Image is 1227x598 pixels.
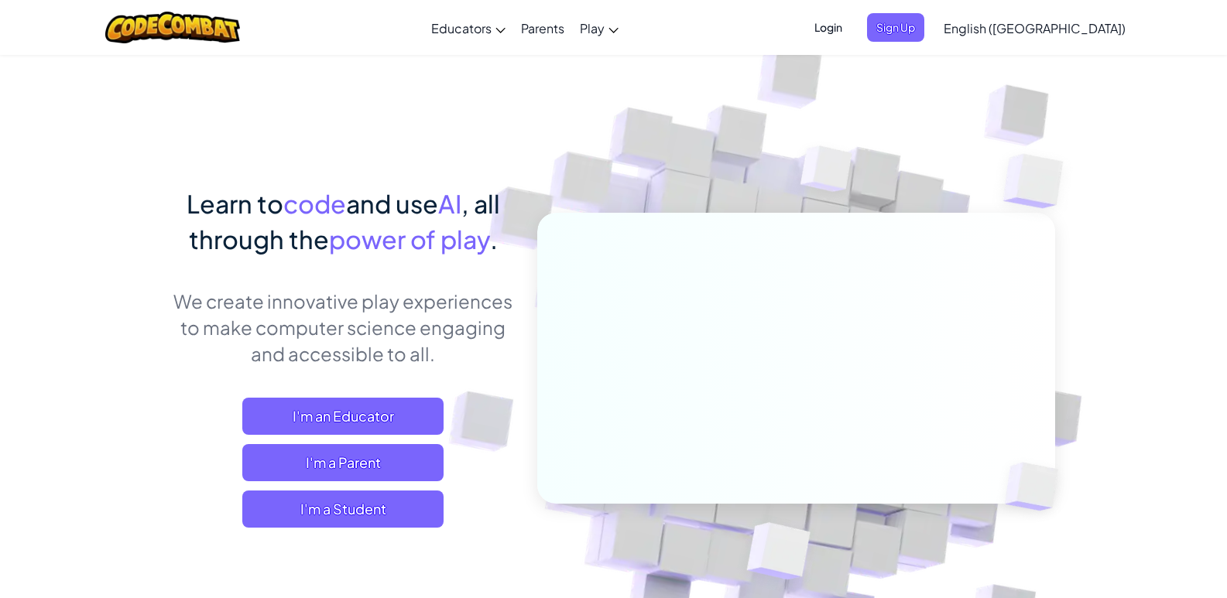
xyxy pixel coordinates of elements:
[972,116,1106,247] img: Overlap cubes
[580,20,605,36] span: Play
[105,12,241,43] img: CodeCombat logo
[805,13,852,42] button: Login
[283,188,346,219] span: code
[979,430,1095,543] img: Overlap cubes
[438,188,461,219] span: AI
[242,490,444,528] button: I'm a Student
[242,398,444,435] a: I'm an Educator
[513,7,572,49] a: Parents
[329,224,490,255] span: power of play
[346,188,438,219] span: and use
[771,115,883,231] img: Overlap cubes
[944,20,1126,36] span: English ([GEOGRAPHIC_DATA])
[572,7,626,49] a: Play
[423,7,513,49] a: Educators
[936,7,1133,49] a: English ([GEOGRAPHIC_DATA])
[431,20,492,36] span: Educators
[242,444,444,481] a: I'm a Parent
[173,288,514,367] p: We create innovative play experiences to make computer science engaging and accessible to all.
[187,188,283,219] span: Learn to
[490,224,498,255] span: .
[867,13,924,42] button: Sign Up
